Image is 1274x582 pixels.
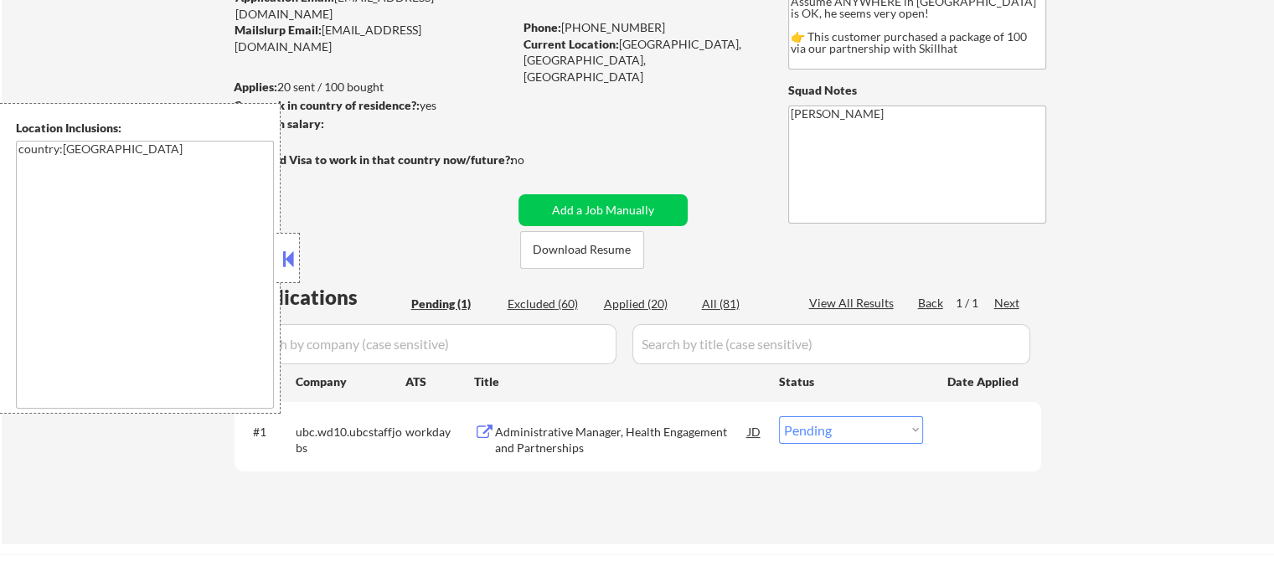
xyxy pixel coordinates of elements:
strong: Phone: [524,20,561,34]
div: workday [405,424,474,440]
input: Search by title (case sensitive) [632,324,1030,364]
div: Title [474,373,763,390]
div: Date Applied [947,373,1021,390]
div: Administrative Manager, Health Engagement and Partnerships [495,424,748,456]
strong: Current Location: [524,37,619,51]
div: JD [746,416,763,446]
div: Applications [240,287,405,307]
div: yes [234,97,508,114]
div: #1 [253,424,282,440]
div: View All Results [809,295,899,312]
button: Add a Job Manually [518,194,688,226]
div: Back [918,295,945,312]
strong: Will need Visa to work in that country now/future?: [235,152,513,167]
strong: Can work in country of residence?: [234,98,420,112]
div: Excluded (60) [508,296,591,312]
strong: Mailslurp Email: [235,23,322,37]
div: Location Inclusions: [16,120,274,136]
input: Search by company (case sensitive) [240,324,616,364]
div: Squad Notes [788,82,1046,99]
div: Next [994,295,1021,312]
div: 1 / 1 [956,295,994,312]
div: Applied (20) [604,296,688,312]
div: Status [779,366,923,396]
div: [EMAIL_ADDRESS][DOMAIN_NAME] [235,22,513,54]
div: ubc.wd10.ubcstaffjobs [296,424,405,456]
div: ATS [405,373,474,390]
div: All (81) [702,296,786,312]
button: Download Resume [520,231,644,269]
div: Pending (1) [411,296,495,312]
strong: Applies: [234,80,277,94]
div: [GEOGRAPHIC_DATA], [GEOGRAPHIC_DATA], [GEOGRAPHIC_DATA] [524,36,761,85]
div: Company [296,373,405,390]
div: no [511,152,559,168]
div: 20 sent / 100 bought [234,79,513,95]
div: [PHONE_NUMBER] [524,19,761,36]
